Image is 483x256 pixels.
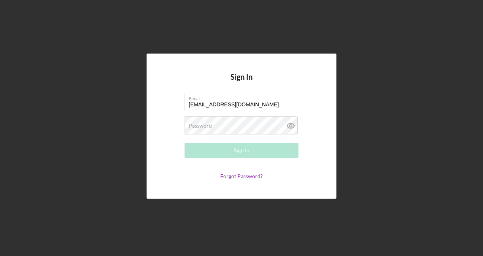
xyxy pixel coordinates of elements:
label: Password [189,123,212,129]
h4: Sign In [230,73,253,93]
button: Sign In [185,143,298,158]
a: Forgot Password? [220,173,263,179]
label: Email [189,93,298,101]
div: Sign In [234,143,249,158]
